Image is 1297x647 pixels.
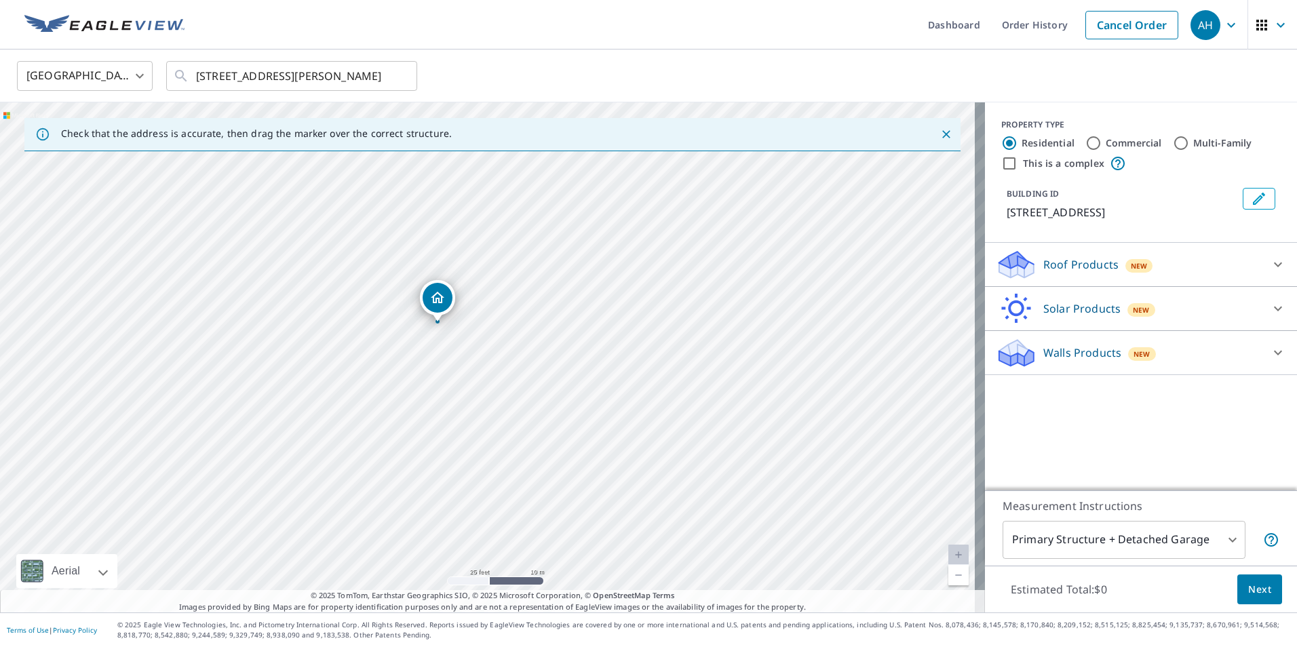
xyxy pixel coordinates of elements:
[1237,574,1282,605] button: Next
[1133,305,1150,315] span: New
[948,545,969,565] a: Current Level 20, Zoom In Disabled
[1007,188,1059,199] p: BUILDING ID
[16,554,117,588] div: Aerial
[420,280,455,322] div: Dropped pin, building 1, Residential property, 4409 Bucknell Dr Garland, TX 75042
[7,625,49,635] a: Terms of Use
[593,590,650,600] a: OpenStreetMap
[47,554,84,588] div: Aerial
[996,336,1286,369] div: Walls ProductsNew
[1263,532,1279,548] span: Your report will include the primary structure and a detached garage if one exists.
[1131,260,1148,271] span: New
[1190,10,1220,40] div: AH
[1007,204,1237,220] p: [STREET_ADDRESS]
[1001,119,1281,131] div: PROPERTY TYPE
[1003,498,1279,514] p: Measurement Instructions
[1134,349,1150,359] span: New
[1085,11,1178,39] a: Cancel Order
[1023,157,1104,170] label: This is a complex
[1193,136,1252,150] label: Multi-Family
[17,57,153,95] div: [GEOGRAPHIC_DATA]
[948,565,969,585] a: Current Level 20, Zoom Out
[1243,188,1275,210] button: Edit building 1
[996,292,1286,325] div: Solar ProductsNew
[1022,136,1075,150] label: Residential
[117,620,1290,640] p: © 2025 Eagle View Technologies, Inc. and Pictometry International Corp. All Rights Reserved. Repo...
[311,590,675,602] span: © 2025 TomTom, Earthstar Geographics SIO, © 2025 Microsoft Corporation, ©
[24,15,185,35] img: EV Logo
[1043,345,1121,361] p: Walls Products
[937,125,955,143] button: Close
[653,590,675,600] a: Terms
[1043,256,1119,273] p: Roof Products
[53,625,97,635] a: Privacy Policy
[1000,574,1118,604] p: Estimated Total: $0
[196,57,389,95] input: Search by address or latitude-longitude
[1003,521,1245,559] div: Primary Structure + Detached Garage
[996,248,1286,281] div: Roof ProductsNew
[7,626,97,634] p: |
[1106,136,1162,150] label: Commercial
[1248,581,1271,598] span: Next
[61,128,452,140] p: Check that the address is accurate, then drag the marker over the correct structure.
[1043,300,1121,317] p: Solar Products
